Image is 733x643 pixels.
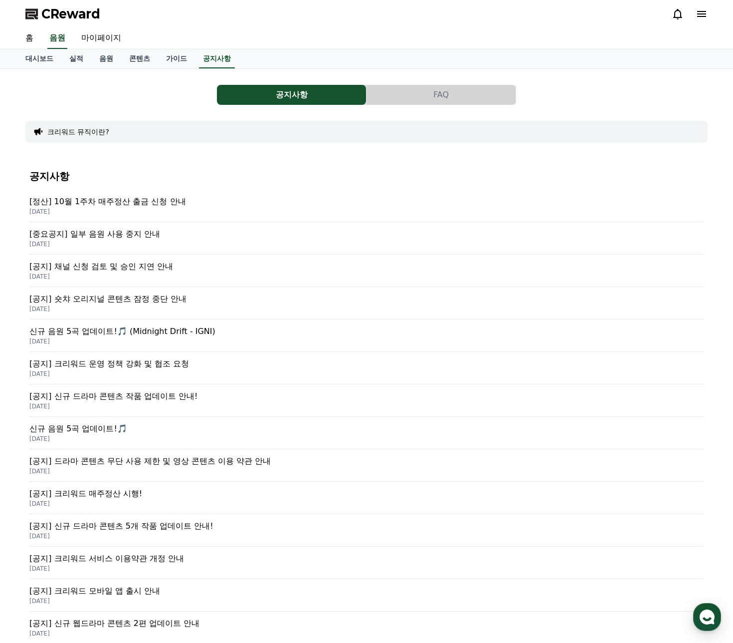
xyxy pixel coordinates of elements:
[66,317,129,341] a: 대화
[29,455,704,467] p: [공지] 드라마 콘텐츠 무단 사용 제한 및 영상 콘텐츠 이용 약관 안내
[29,467,704,475] p: [DATE]
[29,547,704,579] a: [공지] 크리워드 서비스 이용약관 개정 안내 [DATE]
[29,520,704,532] p: [공지] 신규 드라마 콘텐츠 5개 작품 업데이트 안내!
[25,6,100,22] a: CReward
[366,85,516,105] button: FAQ
[91,332,103,340] span: 대화
[29,597,704,605] p: [DATE]
[29,402,704,410] p: [DATE]
[29,384,704,417] a: [공지] 신규 드라마 콘텐츠 작품 업데이트 안내! [DATE]
[3,317,66,341] a: 홈
[29,553,704,565] p: [공지] 크리워드 서비스 이용약관 개정 안내
[29,435,704,443] p: [DATE]
[29,500,704,508] p: [DATE]
[29,358,704,370] p: [공지] 크리워드 운영 정책 강화 및 협조 요청
[217,85,366,105] a: 공지사항
[199,49,235,68] a: 공지사항
[217,85,366,105] button: 공지사항
[17,28,41,49] a: 홈
[129,317,191,341] a: 설정
[29,449,704,482] a: [공지] 드라마 콘텐츠 무단 사용 제한 및 영상 콘텐츠 이용 약관 안내 [DATE]
[29,482,704,514] a: [공지] 크리워드 매주정산 시행! [DATE]
[29,222,704,255] a: [중요공지] 일부 음원 사용 중지 안내 [DATE]
[29,273,704,281] p: [DATE]
[29,325,704,337] p: 신규 음원 5곡 업데이트!🎵 (Midnight Drift - IGNI)
[61,49,91,68] a: 실적
[29,370,704,378] p: [DATE]
[17,49,61,68] a: 대시보드
[29,532,704,540] p: [DATE]
[29,417,704,449] a: 신규 음원 5곡 업데이트!🎵 [DATE]
[29,565,704,573] p: [DATE]
[29,293,704,305] p: [공지] 숏챠 오리지널 콘텐츠 잠정 중단 안내
[29,579,704,612] a: [공지] 크리워드 모바일 앱 출시 안내 [DATE]
[29,423,704,435] p: 신규 음원 5곡 업데이트!🎵
[91,49,121,68] a: 음원
[154,331,166,339] span: 설정
[158,49,195,68] a: 가이드
[29,585,704,597] p: [공지] 크리워드 모바일 앱 출시 안내
[29,488,704,500] p: [공지] 크리워드 매주정산 시행!
[29,190,704,222] a: [정산] 10월 1주차 매주정산 출금 신청 안내 [DATE]
[47,127,109,137] button: 크리워드 뮤직이란?
[73,28,129,49] a: 마이페이지
[29,630,704,638] p: [DATE]
[29,337,704,345] p: [DATE]
[29,305,704,313] p: [DATE]
[29,240,704,248] p: [DATE]
[29,228,704,240] p: [중요공지] 일부 음원 사용 중지 안내
[29,287,704,320] a: [공지] 숏챠 오리지널 콘텐츠 잠정 중단 안내 [DATE]
[29,352,704,384] a: [공지] 크리워드 운영 정책 강화 및 협조 요청 [DATE]
[31,331,37,339] span: 홈
[41,6,100,22] span: CReward
[29,618,704,630] p: [공지] 신규 웹드라마 콘텐츠 2편 업데이트 안내
[29,208,704,216] p: [DATE]
[29,171,704,182] h4: 공지사항
[29,261,704,273] p: [공지] 채널 신청 검토 및 승인 지연 안내
[29,514,704,547] a: [공지] 신규 드라마 콘텐츠 5개 작품 업데이트 안내! [DATE]
[47,28,67,49] a: 음원
[29,255,704,287] a: [공지] 채널 신청 검토 및 승인 지연 안내 [DATE]
[29,196,704,208] p: [정산] 10월 1주차 매주정산 출금 신청 안내
[121,49,158,68] a: 콘텐츠
[29,390,704,402] p: [공지] 신규 드라마 콘텐츠 작품 업데이트 안내!
[29,320,704,352] a: 신규 음원 5곡 업데이트!🎵 (Midnight Drift - IGNI) [DATE]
